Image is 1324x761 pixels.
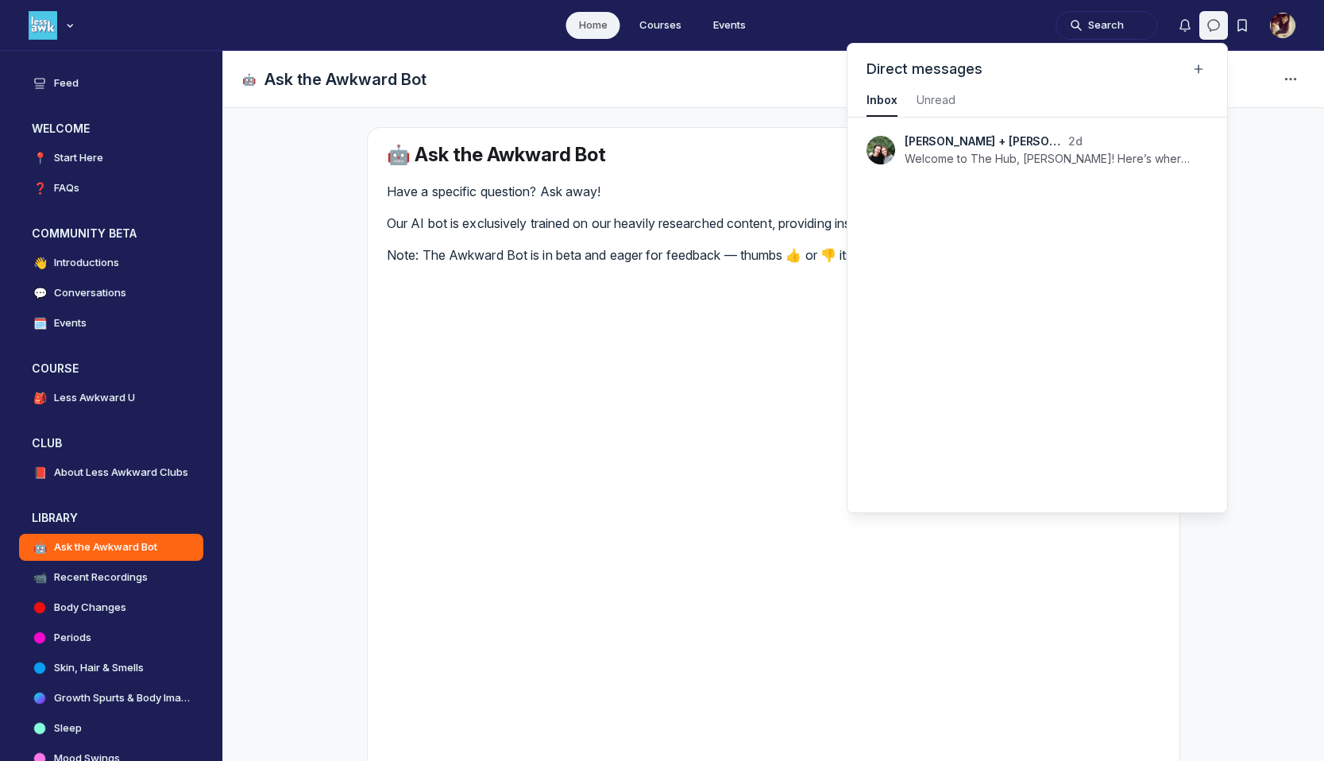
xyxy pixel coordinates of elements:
[54,75,79,91] h4: Feed
[32,465,48,481] span: 📕
[54,255,119,271] h4: Introductions
[905,151,1191,167] p: Welcome to The Hub, [PERSON_NAME]! Here’s where we recommend you start: We're so glad you're here!
[1056,11,1157,40] button: Search
[387,245,1160,265] p: Note: The Awkward Bot is in beta and eager for feedback — thumbs 👍 or 👎 its responses to help us ...
[32,570,48,585] span: 📹
[32,255,48,271] span: 👋
[905,133,1063,149] p: [PERSON_NAME] + [PERSON_NAME] (Admin)
[19,534,203,561] a: 🤖Ask the Awkward Bot
[32,285,48,301] span: 💬
[387,182,1160,201] p: Have a specific question? Ask away!
[29,10,78,41] button: Less Awkward Hub logo
[917,92,958,108] div: Unread
[387,214,1160,233] p: Our AI bot is exclusively trained on our heavily researched content, providing instant, evidence-...
[19,505,203,531] button: LIBRARYCollapse space
[19,356,203,381] button: COURSECollapse space
[19,221,203,246] button: COMMUNITY BETACollapse space
[627,12,694,39] a: Courses
[19,116,203,141] button: WELCOMECollapse space
[32,435,62,451] h3: CLUB
[54,600,126,616] h4: Body Changes
[1189,60,1208,79] button: New message
[54,539,157,555] h4: Ask the Awkward Bot
[19,624,203,651] a: Periods
[19,249,203,276] a: 👋Introductions
[387,143,606,166] a: 🤖 Ask the Awkward Bot
[1171,11,1199,40] button: Notifications
[223,51,1324,108] header: Page Header
[1068,133,1083,149] time: 2d
[19,715,203,742] a: Sleep
[54,720,82,736] h4: Sleep
[854,124,1221,176] a: [PERSON_NAME] + [PERSON_NAME] (Admin)2dWelcome to The Hub, [PERSON_NAME]! Here’s where we recomme...
[19,310,203,337] a: 🗓️Events
[19,280,203,307] a: 💬Conversations
[54,570,148,585] h4: Recent Recordings
[32,390,48,406] span: 🎒
[19,384,203,411] a: 🎒Less Awkward U
[54,180,79,196] h4: FAQs
[1228,11,1256,40] button: Bookmarks
[19,175,203,202] a: ❓FAQs
[19,685,203,712] a: Growth Spurts & Body Image
[32,315,48,331] span: 🗓️
[917,85,958,117] button: Unread
[242,71,258,87] span: 🤖
[1199,11,1228,40] button: Direct messages
[32,226,137,241] h3: COMMUNITY BETA
[29,11,57,40] img: Less Awkward Hub logo
[54,150,103,166] h4: Start Here
[54,285,126,301] h4: Conversations
[54,315,87,331] h4: Events
[19,564,203,591] a: 📹Recent Recordings
[1281,70,1300,89] svg: Space settings
[54,690,191,706] h4: Growth Spurts & Body Image
[32,121,90,137] h3: WELCOME
[19,70,203,97] a: Feed
[32,539,48,555] span: 🤖
[19,459,203,486] a: 📕About Less Awkward Clubs
[54,390,135,406] h4: Less Awkward U
[54,660,144,676] h4: Skin, Hair & Smells
[1276,65,1305,94] button: Space settings
[54,465,188,481] h4: About Less Awkward Clubs
[264,68,427,91] h1: Ask the Awkward Bot
[32,361,79,377] h3: COURSE
[19,594,203,621] a: Body Changes
[701,12,759,39] a: Events
[32,150,48,166] span: 📍
[32,510,78,526] h3: LIBRARY
[19,431,203,456] button: CLUBCollapse space
[867,85,897,117] button: Inbox
[54,630,91,646] h4: Periods
[19,145,203,172] a: 📍Start Here
[566,12,620,39] a: Home
[19,655,203,682] a: Skin, Hair & Smells
[1270,13,1295,38] button: User menu options
[867,92,897,108] span: Inbox
[32,180,48,196] span: ❓
[867,60,982,79] span: Direct messages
